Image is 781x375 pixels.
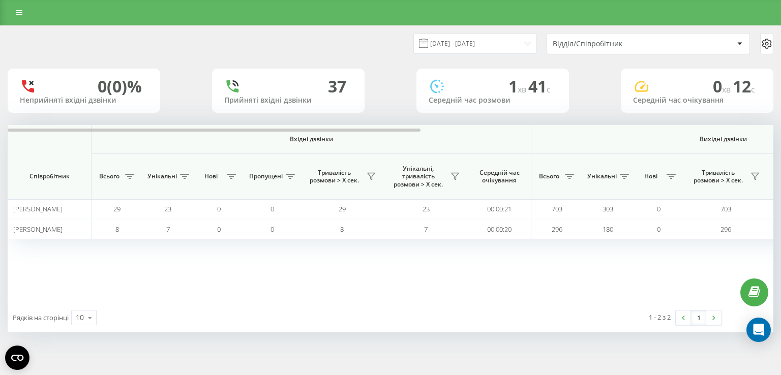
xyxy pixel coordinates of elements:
div: Прийняті вхідні дзвінки [224,96,352,105]
span: c [547,84,551,95]
span: 7 [166,225,170,234]
span: Рядків на сторінці [13,313,69,322]
span: хв [722,84,733,95]
span: 41 [528,75,551,97]
span: Нові [198,172,224,180]
span: Всього [97,172,122,180]
td: 00:00:21 [468,199,531,219]
span: 0 [271,225,274,234]
span: 23 [164,204,171,213]
div: 37 [328,77,346,96]
span: [PERSON_NAME] [13,225,63,234]
span: Середній час очікування [475,169,523,184]
span: 8 [115,225,119,234]
span: Пропущені [249,172,283,180]
div: Відділ/Співробітник [553,40,674,48]
span: хв [518,84,528,95]
span: 303 [603,204,613,213]
span: 180 [603,225,613,234]
span: 0 [217,225,221,234]
span: 296 [552,225,562,234]
span: 296 [720,225,731,234]
a: 1 [691,310,706,325]
span: c [751,84,755,95]
span: [PERSON_NAME] [13,204,63,213]
div: 10 [76,312,84,323]
span: 1 [508,75,528,97]
span: Унікальні, тривалість розмови > Х сек. [389,165,447,189]
span: 7 [424,225,428,234]
span: 29 [113,204,121,213]
span: Тривалість розмови > Х сек. [689,169,747,184]
span: 29 [339,204,346,213]
div: 1 - 2 з 2 [649,312,671,322]
td: 00:00:20 [468,219,531,239]
div: Open Intercom Messenger [746,318,771,342]
span: 0 [217,204,221,213]
span: 12 [733,75,755,97]
button: Open CMP widget [5,346,29,370]
div: 0 (0)% [98,77,142,96]
span: 0 [271,204,274,213]
span: 0 [657,225,660,234]
div: Неприйняті вхідні дзвінки [20,96,148,105]
span: Співробітник [16,172,82,180]
span: Вхідні дзвінки [118,135,504,143]
span: Унікальні [147,172,177,180]
span: 703 [720,204,731,213]
span: 8 [340,225,344,234]
div: Середній час очікування [633,96,761,105]
div: Середній час розмови [429,96,557,105]
span: 0 [657,204,660,213]
span: 703 [552,204,562,213]
span: Тривалість розмови > Х сек. [305,169,364,184]
span: Унікальні [587,172,617,180]
span: 0 [713,75,733,97]
span: 23 [423,204,430,213]
span: Нові [638,172,664,180]
span: Всього [536,172,562,180]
